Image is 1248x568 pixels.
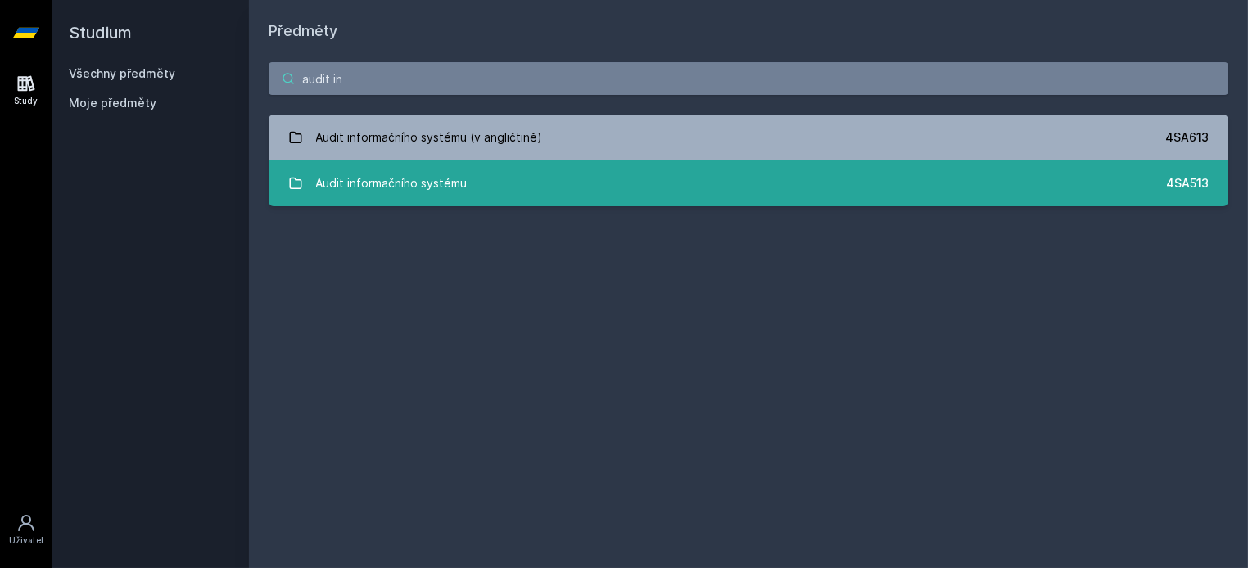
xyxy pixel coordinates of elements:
[316,167,468,200] div: Audit informačního systému
[69,66,175,80] a: Všechny předměty
[269,62,1228,95] input: Název nebo ident předmětu…
[15,95,38,107] div: Study
[69,95,156,111] span: Moje předměty
[9,534,43,547] div: Uživatel
[269,20,1228,43] h1: Předměty
[269,115,1228,160] a: Audit informačního systému (v angličtině) 4SA613
[1166,175,1209,192] div: 4SA513
[316,121,543,154] div: Audit informačního systému (v angličtině)
[3,65,49,115] a: Study
[269,160,1228,206] a: Audit informačního systému 4SA513
[3,505,49,555] a: Uživatel
[1165,129,1209,146] div: 4SA613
